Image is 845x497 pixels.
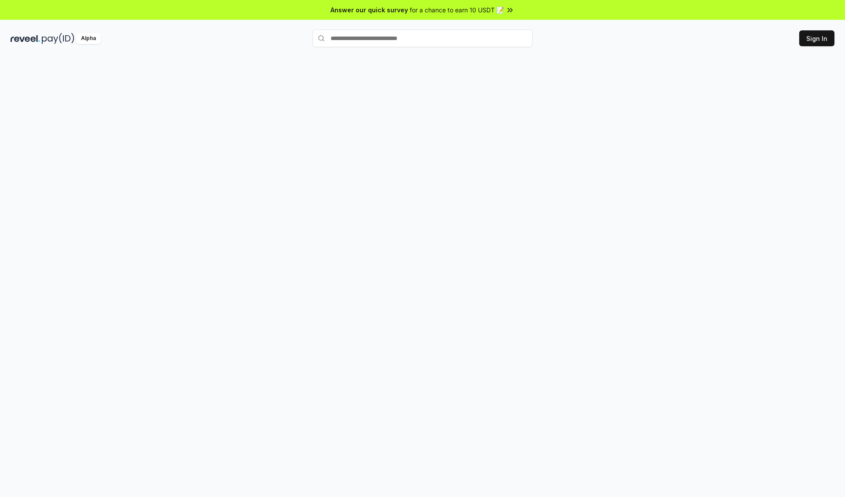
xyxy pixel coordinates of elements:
div: Alpha [76,33,101,44]
img: pay_id [42,33,74,44]
span: for a chance to earn 10 USDT 📝 [410,5,504,15]
button: Sign In [799,30,834,46]
img: reveel_dark [11,33,40,44]
span: Answer our quick survey [331,5,408,15]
